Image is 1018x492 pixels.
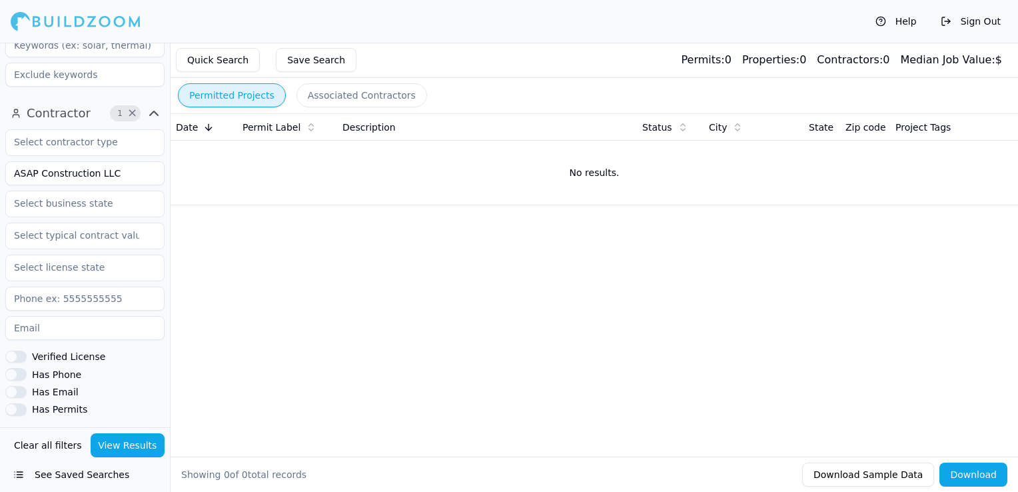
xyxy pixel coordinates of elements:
[6,223,147,247] input: Select typical contract value
[342,121,396,134] span: Description
[113,107,127,120] span: 1
[681,52,731,68] div: 0
[32,352,105,361] label: Verified License
[6,130,147,154] input: Select contractor type
[5,316,165,340] input: Email
[900,53,995,66] span: Median Job Value:
[176,48,260,72] button: Quick Search
[6,191,147,215] input: Select business state
[817,53,883,66] span: Contractors:
[802,463,934,487] button: Download Sample Data
[5,161,165,185] input: Business name
[32,405,87,414] label: Has Permits
[845,121,886,134] span: Zip code
[817,52,889,68] div: 0
[171,141,1018,205] td: No results.
[11,433,85,457] button: Clear all filters
[869,11,923,32] button: Help
[5,63,165,87] input: Exclude keywords
[6,255,147,279] input: Select license state
[5,103,165,124] button: Contractor1Clear Contractor filters
[27,104,91,123] span: Contractor
[178,83,286,107] button: Permitted Projects
[681,53,724,66] span: Permits:
[742,52,806,68] div: 0
[176,121,198,134] span: Date
[895,121,951,134] span: Project Tags
[296,83,427,107] button: Associated Contractors
[642,121,672,134] span: Status
[934,11,1007,32] button: Sign Out
[32,387,79,397] label: Has Email
[900,52,1002,68] div: $
[5,287,165,311] input: Phone ex: 5555555555
[276,48,356,72] button: Save Search
[809,121,833,134] span: State
[224,469,230,480] span: 0
[242,469,248,480] span: 0
[32,370,81,379] label: Has Phone
[742,53,799,66] span: Properties:
[91,433,165,457] button: View Results
[709,121,727,134] span: City
[5,33,165,57] input: Keywords (ex: solar, thermal)
[243,121,300,134] span: Permit Label
[127,110,137,117] span: Clear Contractor filters
[181,468,306,481] div: Showing of total records
[5,463,165,487] button: See Saved Searches
[939,463,1007,487] button: Download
